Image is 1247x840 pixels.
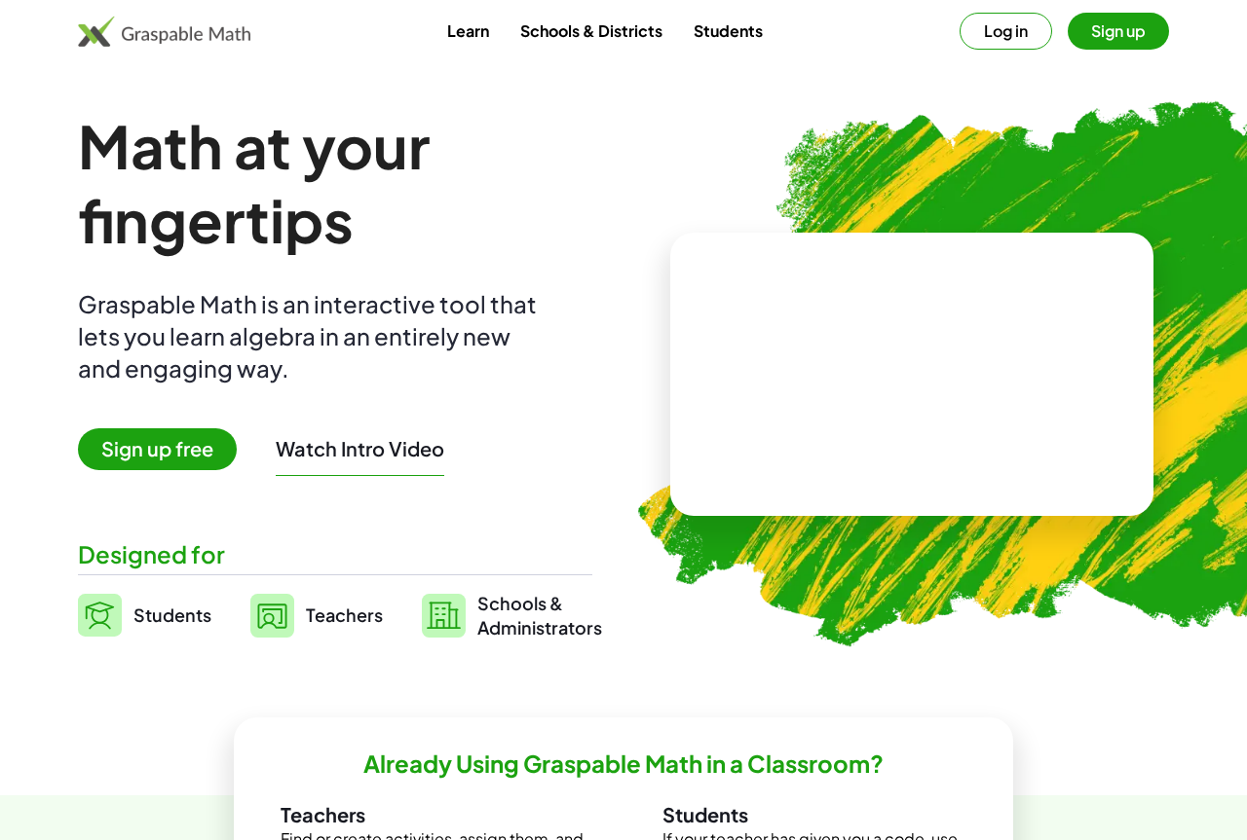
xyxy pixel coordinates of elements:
a: Teachers [250,591,383,639]
img: svg%3e [78,594,122,637]
a: Schools &Administrators [422,591,602,639]
button: Sign up [1068,13,1169,50]
a: Schools & Districts [505,13,678,49]
button: Log in [960,13,1052,50]
h2: Already Using Graspable Math in a Classroom? [363,749,884,779]
button: Watch Intro Video [276,436,444,461]
a: Students [678,13,778,49]
span: Sign up free [78,428,237,470]
h3: Teachers [281,802,585,827]
img: svg%3e [422,594,466,638]
h1: Math at your fingertips [78,109,592,257]
a: Students [78,591,211,639]
span: Students [133,603,211,626]
span: Schools & Administrators [477,591,602,639]
div: Graspable Math is an interactive tool that lets you learn algebra in an entirely new and engaging... [78,288,546,384]
img: svg%3e [250,594,294,638]
h3: Students [662,802,966,827]
div: Designed for [78,538,592,570]
span: Teachers [306,603,383,626]
video: What is this? This is dynamic math notation. Dynamic math notation plays a central role in how Gr... [766,301,1058,447]
a: Learn [432,13,505,49]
